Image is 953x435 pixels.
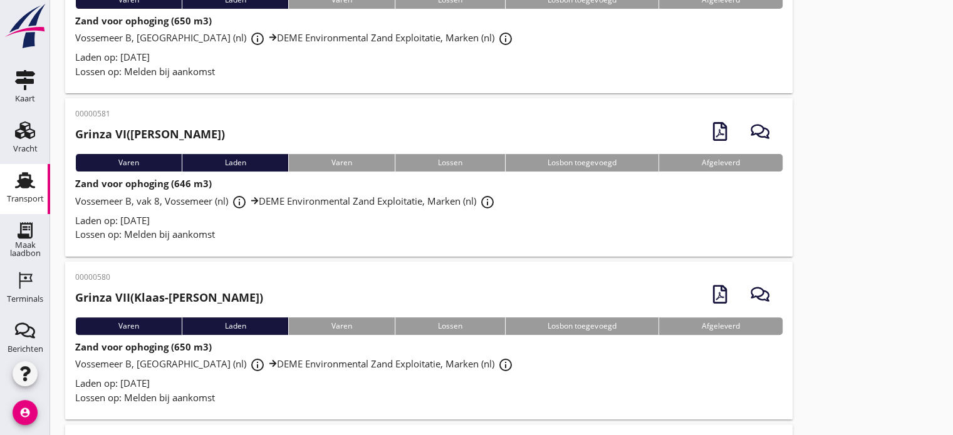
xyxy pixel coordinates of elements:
strong: Zand voor ophoging (650 m3) [75,340,212,353]
div: Lossen [395,154,505,171]
div: Varen [75,154,182,171]
strong: Grinza VI [75,126,127,141]
p: 00000580 [75,272,263,283]
div: Laden [182,154,289,171]
div: Varen [288,317,395,335]
div: Kaart [15,95,35,103]
div: Losbon toegevoegd [505,154,659,171]
span: Vossemeer B, vak 8, Vossemeer (nl) DEME Environmental Zand Exploitatie, Marken (nl) [75,195,499,207]
strong: Zand voor ophoging (650 m3) [75,14,212,27]
i: info_outline [250,357,265,372]
div: Berichten [8,345,43,353]
img: logo-small.a267ee39.svg [3,3,48,49]
div: Losbon toegevoegd [505,317,659,335]
h2: (Klaas-[PERSON_NAME]) [75,289,263,306]
strong: Zand voor ophoging (646 m3) [75,177,212,190]
span: Lossen op: Melden bij aankomst [75,228,215,240]
i: info_outline [480,195,495,210]
div: Lossen [395,317,505,335]
div: Afgeleverd [659,154,783,171]
div: Afgeleverd [659,317,783,335]
p: 00000581 [75,108,225,120]
span: Laden op: [DATE] [75,51,150,63]
span: Lossen op: Melden bij aankomst [75,65,215,78]
a: 00000580Grinza VII(Klaas-[PERSON_NAME])VarenLadenVarenLossenLosbon toegevoegdAfgeleverdZand voor ... [65,262,793,420]
i: info_outline [498,357,513,372]
div: Varen [288,154,395,171]
span: Laden op: [DATE] [75,214,150,227]
div: Terminals [7,295,43,303]
a: 00000581Grinza VI([PERSON_NAME])VarenLadenVarenLossenLosbon toegevoegdAfgeleverdZand voor ophogin... [65,98,793,257]
span: Lossen op: Melden bij aankomst [75,391,215,404]
strong: Grinza VII [75,290,130,305]
span: Laden op: [DATE] [75,377,150,389]
i: info_outline [250,31,265,46]
i: info_outline [498,31,513,46]
span: Vossemeer B, [GEOGRAPHIC_DATA] (nl) DEME Environmental Zand Exploitatie, Marken (nl) [75,31,517,44]
i: info_outline [232,195,247,210]
span: Vossemeer B, [GEOGRAPHIC_DATA] (nl) DEME Environmental Zand Exploitatie, Marken (nl) [75,357,517,370]
h2: ([PERSON_NAME]) [75,126,225,143]
div: Laden [182,317,289,335]
div: Vracht [13,145,38,153]
div: Transport [7,195,44,203]
div: Varen [75,317,182,335]
i: account_circle [13,400,38,425]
